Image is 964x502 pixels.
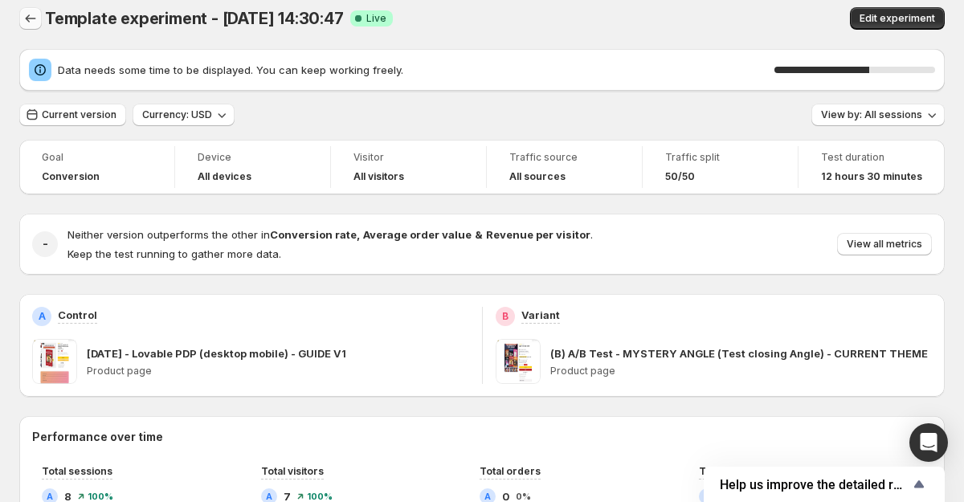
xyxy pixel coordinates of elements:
span: Traffic source [509,151,619,164]
span: 100% [88,492,113,501]
span: View all metrics [847,238,922,251]
a: Traffic split50/50 [665,149,775,185]
h2: Performance over time [32,429,932,445]
span: Live [366,12,386,25]
p: [DATE] - Lovable PDP (desktop mobile) - GUIDE V1 [87,345,346,361]
span: Help us improve the detailed report for A/B campaigns [720,477,909,492]
button: View by: All sessions [811,104,945,126]
h2: B [502,310,509,323]
span: Total visitors [261,465,324,477]
span: Total revenue [699,465,768,477]
span: Currency: USD [142,108,212,121]
button: Currency: USD [133,104,235,126]
span: Keep the test running to gather more data. [67,247,281,260]
span: Current version [42,108,116,121]
h4: All sources [509,170,566,183]
strong: & [475,228,483,241]
strong: Revenue per visitor [486,228,590,241]
img: (B) A/B Test - MYSTERY ANGLE (Test closing Angle) - CURRENT THEME [496,339,541,384]
span: Total orders [480,465,541,477]
a: DeviceAll devices [198,149,308,185]
strong: , [357,228,360,241]
h2: A [47,492,53,501]
span: Device [198,151,308,164]
span: Total sessions [42,465,112,477]
span: 100% [307,492,333,501]
span: Goal [42,151,152,164]
strong: Average order value [363,228,472,241]
img: Aug22 - Lovable PDP (desktop mobile) - GUIDE V1 [32,339,77,384]
div: Open Intercom Messenger [909,423,948,462]
button: View all metrics [837,233,932,255]
p: Product page [87,365,469,378]
button: Show survey - Help us improve the detailed report for A/B campaigns [720,475,929,494]
a: Test duration12 hours 30 minutes [821,149,922,185]
h2: A [39,310,46,323]
span: Conversion [42,170,100,183]
h2: A [484,492,491,501]
p: Product page [550,365,933,378]
a: VisitorAll visitors [353,149,464,185]
span: View by: All sessions [821,108,922,121]
span: Visitor [353,151,464,164]
a: GoalConversion [42,149,152,185]
strong: Conversion rate [270,228,357,241]
span: 0% [516,492,531,501]
span: Neither version outperforms the other in . [67,228,593,241]
span: 12 hours 30 minutes [821,170,922,183]
span: Template experiment - [DATE] 14:30:47 [45,9,344,28]
button: Back [19,7,42,30]
p: Variant [521,307,560,323]
button: Edit experiment [850,7,945,30]
h2: A [266,492,272,501]
span: Edit experiment [860,12,935,25]
h2: - [43,236,48,252]
p: Control [58,307,97,323]
h4: All devices [198,170,251,183]
a: Traffic sourceAll sources [509,149,619,185]
span: Traffic split [665,151,775,164]
span: 50/50 [665,170,695,183]
p: (B) A/B Test - MYSTERY ANGLE (Test closing Angle) - CURRENT THEME [550,345,928,361]
span: Test duration [821,151,922,164]
button: Current version [19,104,126,126]
span: Data needs some time to be displayed. You can keep working freely. [58,62,774,78]
h4: All visitors [353,170,404,183]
